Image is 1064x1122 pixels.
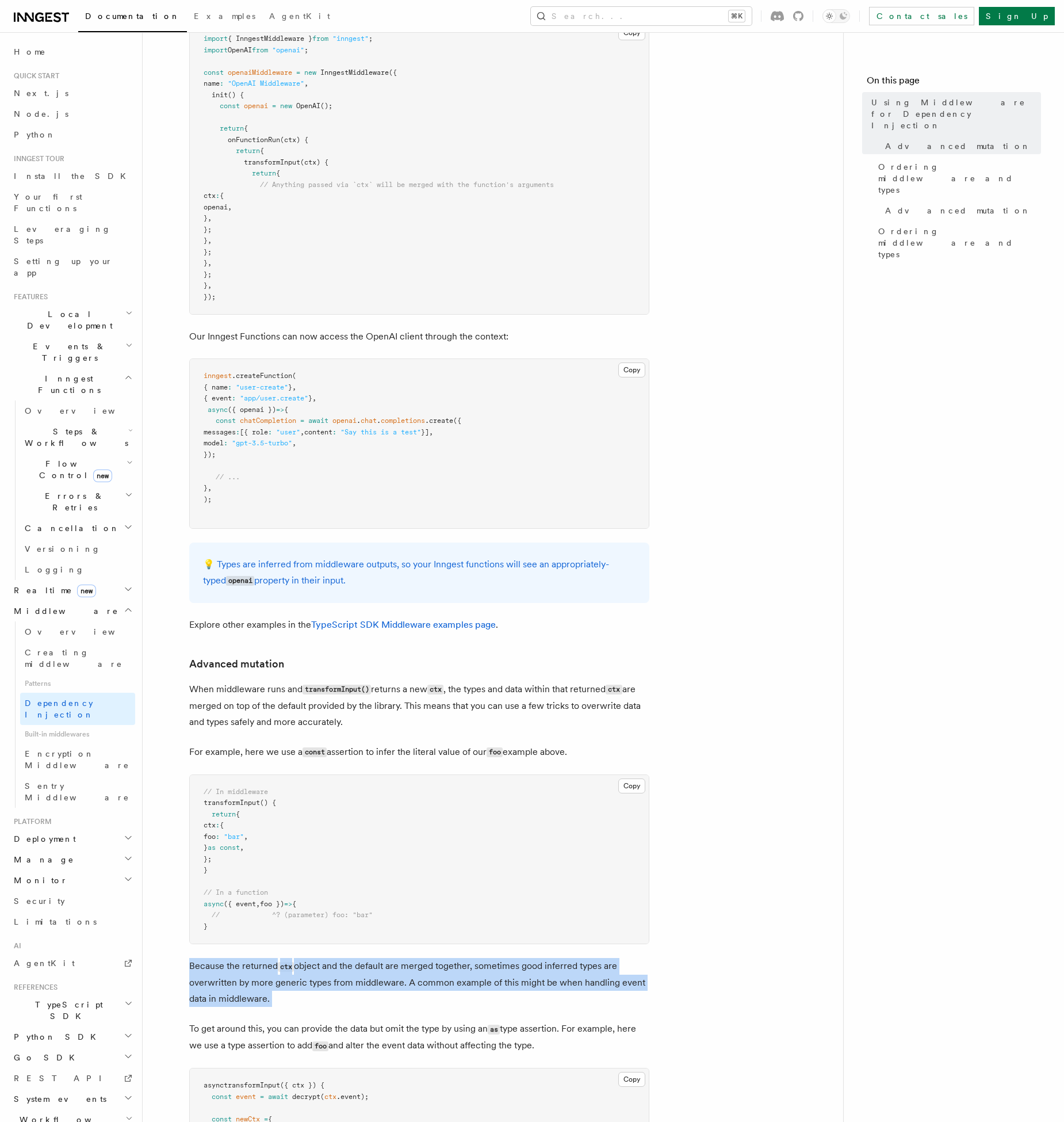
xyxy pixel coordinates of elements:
[20,674,135,693] span: Patterns
[77,585,96,597] span: new
[9,875,68,886] span: Monitor
[216,192,220,200] span: :
[93,470,112,482] span: new
[869,7,974,25] a: Contact sales
[9,251,135,283] a: Setting up your app
[204,68,224,77] span: const
[320,68,389,77] span: InngestMiddleware
[220,844,240,852] span: const
[20,522,120,534] span: Cancellation
[9,605,118,617] span: Middleware
[308,394,312,402] span: }
[9,41,135,62] a: Home
[189,1021,649,1054] p: To get around this, you can provide the data but omit the type by using an type assertion. For ex...
[236,1093,256,1101] span: event
[220,79,224,87] span: :
[204,394,232,402] span: { event
[268,428,272,436] span: :
[208,214,212,222] span: ,
[14,917,97,926] span: Limitations
[9,833,76,845] span: Deployment
[531,7,752,25] button: Search...⌘K
[208,259,212,267] span: ,
[14,192,82,213] span: Your first Functions
[204,192,216,200] span: ctx
[276,406,284,414] span: =>
[276,169,280,177] span: {
[427,685,443,694] code: ctx
[9,308,125,331] span: Local Development
[304,46,308,54] span: ;
[9,154,64,163] span: Inngest tour
[228,68,292,77] span: openaiMiddleware
[260,181,554,189] span: // Anything passed via `ctx` will be merged with the function's arguments
[9,1068,135,1089] a: REST API
[292,439,296,447] span: ,
[189,656,284,672] a: Advanced mutation
[9,953,135,974] a: AgentKit
[204,248,212,256] span: };
[204,922,208,930] span: }
[220,192,224,200] span: {
[20,776,135,808] a: Sentry Middleware
[189,681,649,730] p: When middleware runs and returns a new , the types and data within that returned are merged on to...
[9,941,21,951] span: AI
[204,270,212,278] span: };
[304,428,332,436] span: content
[204,79,220,87] span: name
[232,394,236,402] span: :
[280,102,292,110] span: new
[262,3,337,31] a: AgentKit
[25,544,101,554] span: Versioning
[421,428,429,436] span: }]
[381,417,425,425] span: completions
[9,580,135,601] button: Realtimenew
[9,870,135,891] button: Monitor
[9,994,135,1026] button: TypeScript SDK
[228,406,276,414] span: ({ openai })
[208,406,228,414] span: async
[189,329,649,345] p: Our Inngest Functions can now access the OpenAI client through the context:
[822,9,850,23] button: Toggle dark mode
[340,428,421,436] span: "Say this is a test"
[9,124,135,145] a: Python
[9,400,135,580] div: Inngest Functions
[618,1072,645,1087] button: Copy
[881,136,1041,157] a: Advanced mutation
[204,259,208,267] span: }
[9,1031,103,1043] span: Python SDK
[14,959,75,968] span: AgentKit
[14,257,113,277] span: Setting up your app
[240,428,268,436] span: [{ role
[14,89,68,98] span: Next.js
[236,428,240,436] span: :
[336,1093,369,1101] span: .event);
[260,900,284,908] span: foo })
[14,130,56,139] span: Python
[885,205,1031,216] span: Advanced mutation
[278,962,294,972] code: ctx
[228,79,304,87] span: "OpenAI Middleware"
[14,171,133,181] span: Install the SDK
[280,1081,324,1089] span: ({ ctx }) {
[332,417,357,425] span: openai
[189,744,649,761] p: For example, here we use a assertion to infer the literal value of our example above.
[228,203,232,211] span: ,
[284,900,292,908] span: =>
[300,428,304,436] span: ,
[208,484,212,492] span: ,
[320,1093,324,1101] span: (
[228,91,244,99] span: () {
[204,236,208,245] span: }
[204,484,208,492] span: }
[260,799,276,807] span: () {
[361,417,377,425] span: chat
[25,699,94,719] span: Dependency Injection
[9,104,135,124] a: Node.js
[189,617,649,633] p: Explore other examples in the .
[189,958,649,1007] p: Because the returned object and the default are merged together, sometimes good inferred types ar...
[25,406,143,415] span: Overview
[300,158,328,166] span: (ctx) {
[244,102,268,110] span: openai
[20,642,135,674] a: Creating middleware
